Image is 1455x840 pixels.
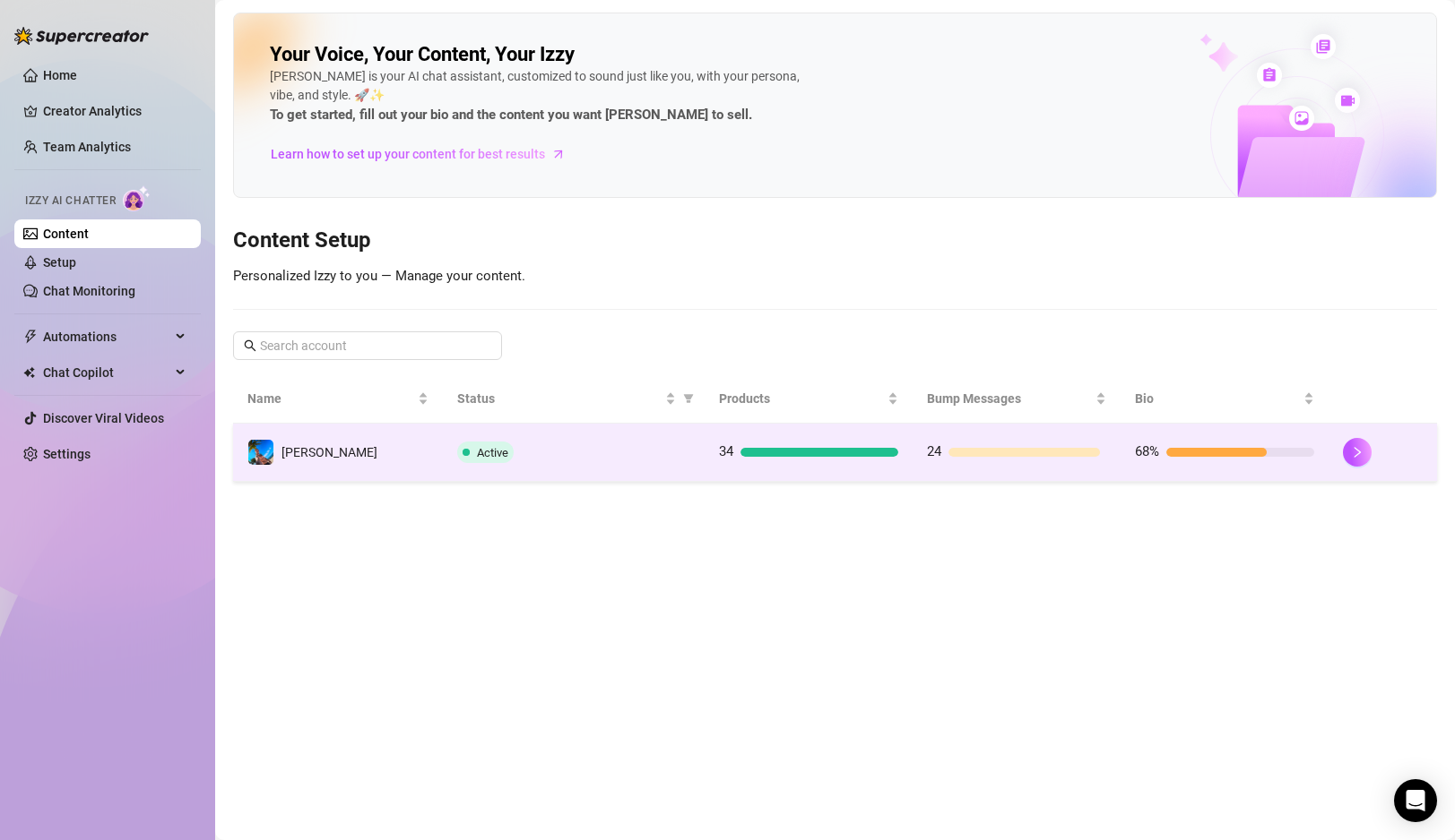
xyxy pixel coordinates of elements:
span: [PERSON_NAME] [281,445,377,459]
h3: Content Setup [233,227,1437,255]
a: Home [43,68,77,82]
a: Chat Monitoring [43,284,135,298]
span: Products [719,389,884,408]
span: Bio [1135,389,1300,408]
span: Active [477,446,508,459]
span: filter [680,385,697,412]
img: Ryan [248,440,273,465]
span: right [1351,446,1364,459]
th: Bio [1121,374,1329,424]
h2: Your Voice, Your Content, Your Izzy [270,42,575,67]
th: Bump Messages [913,374,1121,424]
strong: To get started, fill out your bio and the content you want [PERSON_NAME] to sell. [270,107,752,123]
div: [PERSON_NAME] is your AI chat assistant, customized to sound just like you, with your persona, vi... [270,67,808,126]
span: Personalized Izzy to you — Manage your content. [233,268,525,284]
span: Chat Copilot [43,358,170,387]
a: Learn how to set up your content for best results [270,140,579,168]
a: Team Analytics [43,140,131,154]
span: Bump Messages [927,389,1092,408]
a: Creator Analytics [43,97,186,125]
span: Izzy AI Chatter [25,193,116,210]
span: Status [457,389,662,408]
div: Open Intercom Messenger [1394,779,1437,822]
img: Chat Copilot [23,366,35,379]
th: Products [705,374,913,424]
span: Name [247,389,414,408]
span: Learn how to set up your content for best results [271,144,545,164]
span: search [244,339,256,352]
th: Status [443,374,705,424]
img: AI Chatter [123,185,151,211]
img: logo-BBDzfeDw.svg [14,27,149,45]
span: filter [683,393,694,404]
a: Setup [43,255,76,270]
span: 68% [1135,443,1159,459]
span: thunderbolt [23,330,38,344]
span: Automations [43,322,170,351]
button: right [1343,438,1372,467]
th: Name [233,374,443,424]
input: Search account [260,336,477,356]
span: arrow-right [550,145,567,163]
a: Discover Viral Videos [43,411,164,425]
span: 34 [719,443,733,459]
a: Settings [43,447,91,461]
img: ai-chatter-content-library-cLFOSyPT.png [1158,14,1436,197]
span: 24 [927,443,941,459]
a: Content [43,227,89,241]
